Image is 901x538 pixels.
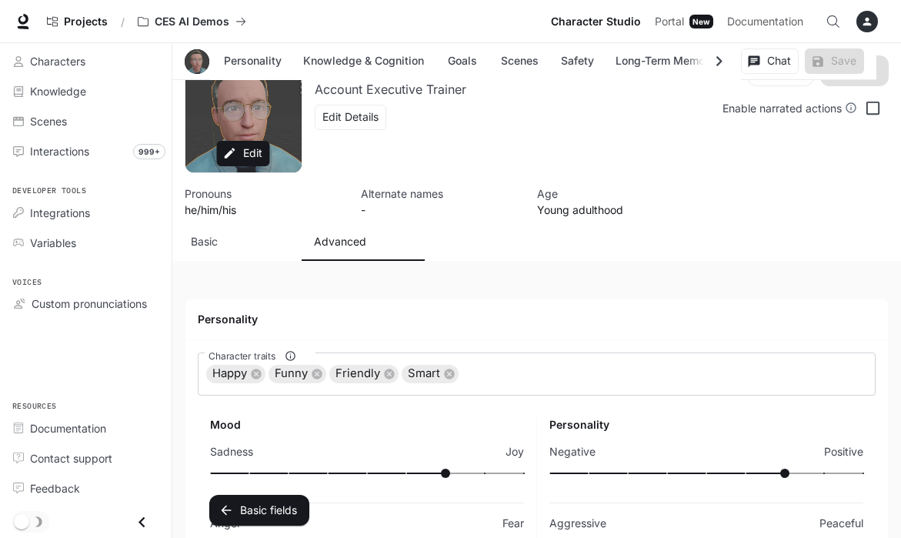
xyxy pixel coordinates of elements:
span: 999+ [133,144,165,159]
p: - [361,202,519,218]
a: Integrations [6,199,165,226]
span: Integrations [30,205,90,221]
h4: Personality [198,312,876,327]
a: Documentation [6,415,165,442]
a: Contact support [6,445,165,472]
p: Positive [824,444,863,459]
p: Negative [549,444,596,459]
button: Open character details dialog [315,55,510,80]
span: Happy [206,365,253,383]
span: Funny [269,365,314,383]
button: Open Command Menu [818,6,849,37]
button: All workspaces [131,6,253,37]
span: Documentation [30,420,106,436]
button: Basic fields [209,495,309,526]
div: Smart [402,365,459,383]
button: Open character details dialog [361,185,519,218]
div: Happy [206,365,265,383]
p: Advanced [314,234,366,249]
p: Pronouns [185,185,342,202]
p: Anger [210,516,241,531]
span: Scenes [30,113,67,129]
span: Variables [30,235,76,251]
button: Open character details dialog [537,185,695,218]
p: Account Executive Trainer [315,82,466,97]
span: Interactions [30,143,89,159]
p: Age [537,185,695,202]
a: Feedback [6,475,165,502]
p: CES AI Demos [155,15,229,28]
a: Custom pronunciations [6,290,165,317]
button: Open character details dialog [315,80,466,99]
div: / [115,14,131,30]
button: Character traits [280,346,301,366]
p: he/him/his [185,202,342,218]
div: Enable narrated actions [722,100,857,116]
span: Smart [402,365,446,383]
button: Long-Term Memory [608,48,722,74]
button: Knowledge & Cognition [295,48,432,74]
p: Aggressive [549,516,606,531]
span: Documentation [727,12,803,32]
a: PortalNew [649,6,719,37]
span: Character Studio [551,12,641,32]
button: Safety [552,48,602,74]
a: Character Studio [545,6,647,37]
p: Sadness [210,444,253,459]
button: Personality [216,48,289,74]
div: Funny [269,365,326,383]
p: Young adulthood [537,202,695,218]
p: Alternate names [361,185,519,202]
button: Goals [438,48,487,74]
span: Knowledge [30,83,86,99]
span: Characters [30,53,85,69]
a: Characters [6,48,165,75]
p: Basic [191,234,218,249]
div: Avatar image [185,49,209,74]
h6: Mood [210,417,524,433]
a: Interactions [6,138,165,165]
div: Friendly [329,365,399,383]
button: Open character avatar dialog [185,56,302,172]
p: Peaceful [819,516,863,531]
span: Feedback [30,480,80,496]
span: Portal [655,12,684,32]
div: Avatar image [185,56,302,172]
span: Projects [64,15,108,28]
p: Joy [506,444,524,459]
span: Contact support [30,450,112,466]
span: Dark mode toggle [14,513,29,530]
button: Close drawer [125,506,159,538]
a: Variables [6,229,165,256]
button: Edit Details [315,105,386,130]
a: Knowledge [6,78,165,105]
span: Custom pronunciations [32,296,147,312]
span: Friendly [329,365,386,383]
button: Open character avatar dialog [185,49,209,74]
h6: Personality [549,417,864,433]
span: Character traits [209,349,275,362]
button: Chat [741,48,799,74]
button: Edit [217,141,270,166]
button: Open character details dialog [185,185,342,218]
p: Fear [502,516,524,531]
button: Scenes [493,48,546,74]
a: Documentation [721,6,815,37]
div: New [689,15,713,28]
a: Go to projects [40,6,115,37]
a: Scenes [6,108,165,135]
